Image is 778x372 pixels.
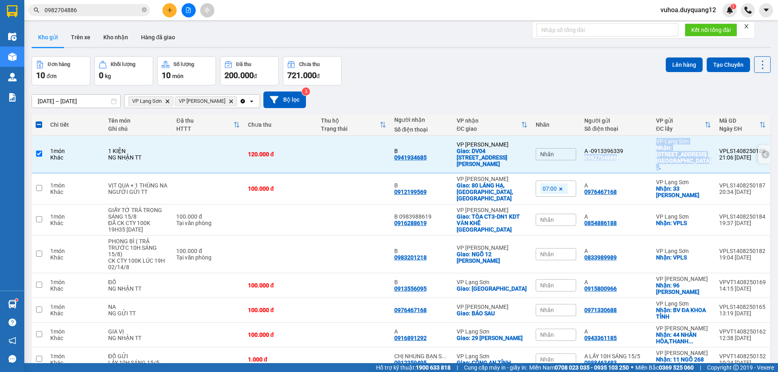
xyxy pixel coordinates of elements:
button: Tạo Chuyến [707,57,750,72]
div: VPVT1408250162 [719,328,766,335]
span: message [9,355,16,363]
div: 120.000 đ [248,151,313,157]
div: VP [PERSON_NAME] [656,276,711,282]
div: Số lượng [173,62,194,67]
button: Kết nối tổng đài [685,23,737,36]
div: 13:19 [DATE] [719,310,766,317]
div: PHONG BÌ ( TRẢ TRƯỚC 10H SÁNG 15/8) [108,238,169,257]
img: icon-new-feature [726,6,733,14]
div: VP [PERSON_NAME] [457,244,528,251]
svg: open [248,98,255,104]
div: CK CTY 100K LÚC 19H 02/14/8 [108,257,169,270]
div: B [394,279,449,285]
strong: 0708 023 035 - 0935 103 250 [555,364,629,371]
button: Kho nhận [97,28,135,47]
div: A LẤY 10H SÁNG 15/5 [584,353,648,359]
span: Miền Bắc [635,363,694,372]
div: Nhận: 11 NGÕ 268 NGỌC HỒI,THANH TRÌ,HÀ NỘI [656,356,711,369]
input: Nhập số tổng đài [536,23,678,36]
span: close [744,23,749,29]
span: món [172,73,184,79]
th: Toggle SortBy [652,114,715,136]
div: A [584,248,648,254]
div: A -0913396339 [584,148,648,154]
div: Tại văn phòng [176,220,239,226]
div: Nhận: 127 đường Nguyễn Đình Lộc- Đồng Đăng [656,145,711,170]
div: 0976467168 [394,307,427,313]
img: warehouse-icon [8,300,17,308]
span: ... [442,353,447,359]
div: VPLS1408250187 [719,182,766,189]
div: 19:37 [DATE] [719,220,766,226]
span: close-circle [142,6,147,14]
button: Chưa thu721.000đ [283,56,342,85]
div: 0943361185 [584,335,617,341]
div: Khác [50,154,100,161]
div: Khối lượng [111,62,135,67]
div: ĐỒ GỬI [108,353,169,359]
div: 19:04 [DATE] [719,254,766,261]
div: 1 món [50,213,100,220]
div: Giao: 545 đường Bà Triệu [457,285,528,292]
div: VP gửi [656,117,705,124]
div: Thu hộ [321,117,379,124]
div: GIẤY TỜ TRẢ TRONG SÁNG 15/8 [108,207,169,220]
div: VP [PERSON_NAME] [457,176,528,182]
sup: 1 [15,299,18,301]
div: NG NHẬN TT [108,335,169,341]
div: Giao: TÒA CT3-DN1 KDT VĂN KHÊ HÀ ĐÔNG [457,213,528,233]
span: Nhãn [540,251,554,257]
div: VPLS1408250188 [719,148,766,154]
div: 1 món [50,328,100,335]
img: warehouse-icon [8,32,17,41]
button: Đã thu200.000đ [220,56,279,85]
img: logo-vxr [7,5,17,17]
div: A [584,213,648,220]
div: NG NHẬN TT [108,154,169,161]
div: Khác [50,220,100,226]
input: Select a date range. [32,95,120,108]
div: Khác [50,285,100,292]
div: 1 món [50,182,100,189]
span: plus [167,7,173,13]
div: Số điện thoại [584,125,648,132]
span: VP Minh Khai, close by backspace [175,96,237,106]
button: caret-down [759,3,773,17]
span: ... [699,363,704,369]
button: Kho gửi [32,28,64,47]
img: phone-icon [744,6,752,14]
div: 21:06 [DATE] [719,154,766,161]
div: 0912199569 [394,189,427,195]
div: VPLS1408250184 [719,213,766,220]
span: đ [316,73,320,79]
div: NG NHẬN TT [108,285,169,292]
span: notification [9,337,16,344]
span: đ [254,73,257,79]
div: Nhận: 44 NHÂN HÒA,THANH XUÂN,HÀ NỘI [656,332,711,344]
div: 12:38 [DATE] [719,335,766,341]
svg: Delete [229,99,233,104]
div: VP Lạng Sơn [656,248,711,254]
div: Khác [50,189,100,195]
div: B [394,148,449,154]
span: 10 [36,70,45,80]
div: ĐÃ CK CTY 100K 19H35 14/8 [108,220,169,233]
div: VP Lạng Sơn [457,353,528,359]
div: 20:34 [DATE] [719,189,766,195]
div: NG GỬI TT [108,310,169,317]
button: Khối lượng0kg [94,56,153,85]
div: 100.000 đ [248,185,313,192]
div: Giao: 29 TRẦN ĐẠI NGHĨA [457,335,528,341]
button: file-add [182,3,196,17]
div: CHỊ NHUNG BẠN SẾP TUẤN [394,353,449,359]
div: 0854886188 [584,220,617,226]
div: Ngày ĐH [719,125,759,132]
span: close-circle [142,7,147,12]
div: 1 món [50,304,100,310]
span: VP Lạng Sơn, close by backspace [128,96,173,106]
div: GIA VỊ [108,328,169,335]
div: 0915800966 [584,285,617,292]
button: aim [200,3,214,17]
button: Hàng đã giao [135,28,182,47]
